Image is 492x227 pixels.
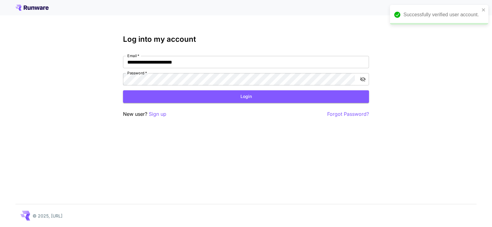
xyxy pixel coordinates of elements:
button: Sign up [149,110,166,118]
p: New user? [123,110,166,118]
label: Password [127,70,147,76]
p: © 2025, [URL] [33,213,62,219]
button: close [482,7,486,12]
button: Forgot Password? [327,110,369,118]
h3: Log into my account [123,35,369,44]
button: toggle password visibility [357,74,368,85]
label: Email [127,53,139,58]
button: Login [123,90,369,103]
div: Successfully verified user account. [403,11,480,18]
